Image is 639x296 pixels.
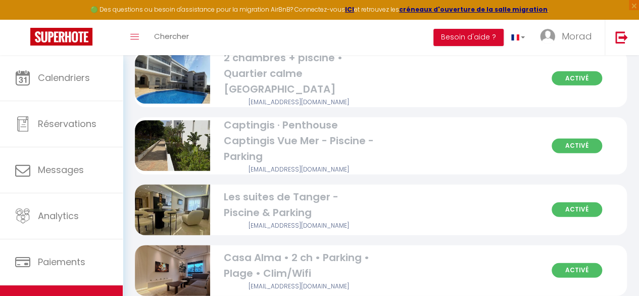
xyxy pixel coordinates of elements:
[8,4,38,34] button: Ouvrir le widget de chat LiveChat
[223,98,374,107] div: Airbnb
[146,20,196,55] a: Chercher
[223,221,374,231] div: Airbnb
[38,71,90,84] span: Calendriers
[552,139,602,153] span: Activé
[552,263,602,278] span: Activé
[223,189,374,221] div: Les suites de Tanger - Piscine & Parking
[562,30,592,43] span: Morad
[38,209,79,222] span: Analytics
[399,5,548,14] a: créneaux d'ouverture de la salle migration
[38,117,96,130] span: Réservations
[223,282,374,291] div: Airbnb
[540,29,555,44] img: ...
[38,163,84,176] span: Messages
[615,31,628,44] img: logout
[552,71,602,86] span: Activé
[38,256,85,268] span: Paiements
[223,50,374,98] div: 2 chambres + piscine • Quartier calme [GEOGRAPHIC_DATA]
[532,20,605,55] a: ... Morad
[433,29,504,46] button: Besoin d'aide ?
[345,5,354,14] a: ICI
[223,165,374,175] div: Airbnb
[223,117,374,165] div: Captingis · Penthouse Captingis Vue Mer - Piscine - Parking
[552,202,602,217] span: Activé
[154,31,189,41] span: Chercher
[30,28,92,46] img: Super Booking
[223,250,374,282] div: Casa Alma • 2 ch • Parking • Plage • Clim/Wifi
